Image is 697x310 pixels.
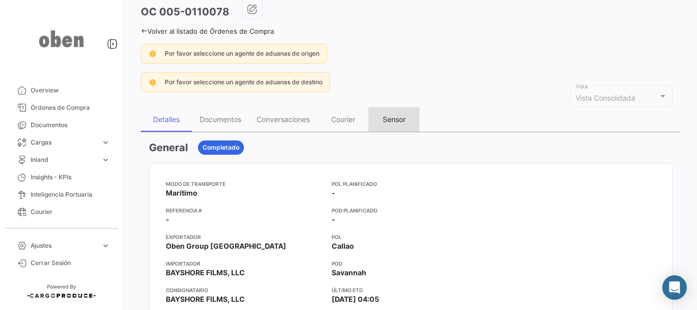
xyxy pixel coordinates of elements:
span: BAYSHORE FILMS, LLC [166,268,245,278]
app-card-info-title: POD [332,259,489,268]
a: Inteligencia Portuaria [8,186,114,203]
div: Sensor [383,115,406,124]
app-card-info-title: Exportador [166,233,323,241]
h3: OC 005-0110078 [141,5,229,19]
a: Insights - KPIs [8,169,114,186]
span: expand_more [101,155,110,164]
div: Detalles [153,115,180,124]
span: Courier [31,207,110,217]
mat-select-trigger: Vista Consolidada [576,93,635,102]
div: Documentos [200,115,241,124]
a: Volver al listado de Órdenes de Compra [141,27,274,35]
a: Órdenes de Compra [8,99,114,116]
span: Órdenes de Compra [31,103,110,112]
span: Completado [203,143,239,152]
div: Conversaciones [257,115,310,124]
app-card-info-title: POL Planificado [332,180,489,188]
span: Ajustes [31,241,97,250]
app-card-info-title: Consignatario [166,286,323,294]
span: Por favor seleccione un agente de aduanas de destino [165,78,322,86]
app-card-info-title: POD Planificado [332,206,489,214]
span: expand_more [101,241,110,250]
span: Cerrar Sesión [31,258,110,268]
a: Sensores [8,221,114,238]
span: Inteligencia Portuaria [31,190,110,199]
span: - [332,214,335,225]
span: expand_more [101,138,110,147]
span: Insights - KPIs [31,173,110,182]
span: Inland [31,155,97,164]
span: Callao [332,241,354,251]
a: Courier [8,203,114,221]
app-card-info-title: POL [332,233,489,241]
span: - [332,188,335,198]
span: Cargas [31,138,97,147]
div: Abrir Intercom Messenger [662,275,687,300]
span: Oben Group [GEOGRAPHIC_DATA] [166,241,286,251]
app-card-info-title: Modo de Transporte [166,180,323,188]
app-card-info-title: Último ETD [332,286,489,294]
span: Documentos [31,121,110,130]
span: [DATE] 04:05 [332,294,379,304]
a: Overview [8,82,114,99]
img: oben-logo.png [36,12,87,65]
h3: General [149,140,188,155]
span: BAYSHORE FILMS, LLC [166,294,245,304]
app-card-info-title: Referencia # [166,206,323,214]
span: - [166,214,169,225]
div: Courier [331,115,355,124]
span: Overview [31,86,110,95]
a: Documentos [8,116,114,134]
app-card-info-title: Importador [166,259,323,268]
span: Marítimo [166,188,197,198]
span: Savannah [332,268,366,278]
span: Por favor seleccione un agente de aduanas de origen [165,50,319,57]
